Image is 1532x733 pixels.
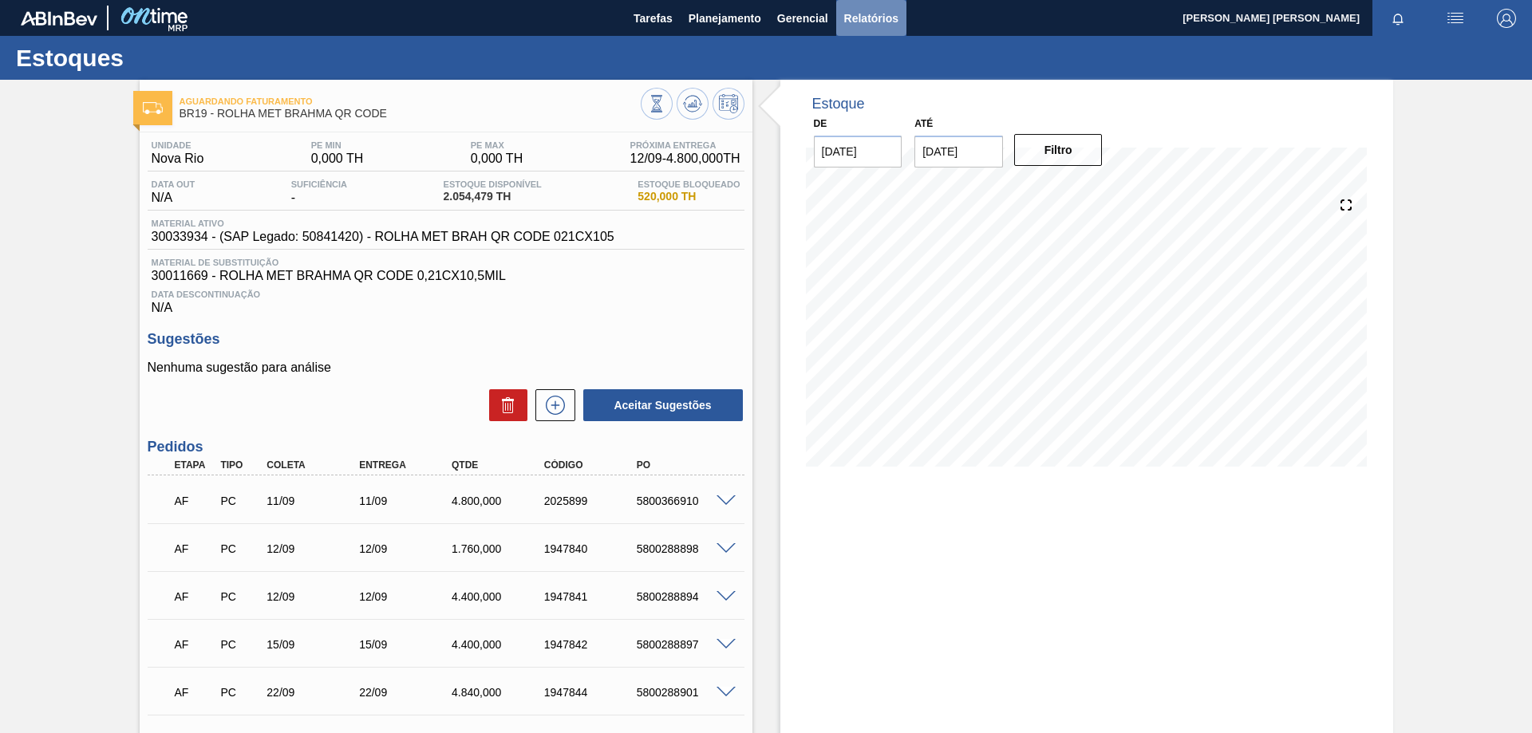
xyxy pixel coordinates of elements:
[638,179,740,189] span: Estoque Bloqueado
[630,140,740,150] span: Próxima Entrega
[311,140,364,150] span: PE MIN
[448,590,551,603] div: 4.400,000
[633,590,736,603] div: 5800288894
[540,542,644,555] div: 1947840
[148,361,744,375] p: Nenhuma sugestão para análise
[1446,9,1465,28] img: userActions
[171,459,219,471] div: Etapa
[638,191,740,203] span: 520,000 TH
[143,102,163,114] img: Ícone
[291,179,347,189] span: Suficiência
[689,9,761,28] span: Planejamento
[263,686,366,699] div: 22/09/2025
[814,136,902,167] input: dd/mm/yyyy
[148,283,744,315] div: N/A
[152,269,740,283] span: 30011669 - ROLHA MET BRAHMA QR CODE 0,21CX10,5MIL
[471,152,523,166] span: 0,000 TH
[777,9,828,28] span: Gerencial
[152,179,195,189] span: Data out
[355,638,459,651] div: 15/09/2025
[540,686,644,699] div: 1947844
[152,152,204,166] span: Nova Rio
[448,495,551,507] div: 4.800,000
[216,542,264,555] div: Pedido de Compra
[180,108,641,120] span: BR19 - ROLHA MET BRAHMA QR CODE
[633,638,736,651] div: 5800288897
[355,542,459,555] div: 12/09/2025
[448,459,551,471] div: Qtde
[148,439,744,455] h3: Pedidos
[641,88,673,120] button: Visão Geral dos Estoques
[540,495,644,507] div: 2025899
[263,590,366,603] div: 12/09/2025
[216,590,264,603] div: Pedido de Compra
[540,459,644,471] div: Código
[148,179,199,205] div: N/A
[355,686,459,699] div: 22/09/2025
[16,49,299,67] h1: Estoques
[171,627,219,662] div: Aguardando Faturamento
[633,686,736,699] div: 5800288901
[175,638,215,651] p: AF
[21,11,97,26] img: TNhmsLtSVTkK8tSr43FrP2fwEKptu5GPRR3wAAAABJRU5ErkJggg==
[175,590,215,603] p: AF
[263,542,366,555] div: 12/09/2025
[540,638,644,651] div: 1947842
[152,140,204,150] span: Unidade
[355,495,459,507] div: 11/09/2025
[1014,134,1103,166] button: Filtro
[152,290,740,299] span: Data Descontinuação
[583,389,743,421] button: Aceitar Sugestões
[171,675,219,710] div: Aguardando Faturamento
[355,459,459,471] div: Entrega
[355,590,459,603] div: 12/09/2025
[713,88,744,120] button: Programar Estoque
[677,88,709,120] button: Atualizar Gráfico
[171,579,219,614] div: Aguardando Faturamento
[448,638,551,651] div: 4.400,000
[311,152,364,166] span: 0,000 TH
[812,96,865,112] div: Estoque
[914,118,933,129] label: Até
[216,638,264,651] div: Pedido de Compra
[180,97,641,106] span: Aguardando Faturamento
[175,686,215,699] p: AF
[814,118,827,129] label: De
[527,389,575,421] div: Nova sugestão
[633,495,736,507] div: 5800366910
[575,388,744,423] div: Aceitar Sugestões
[216,686,264,699] div: Pedido de Compra
[481,389,527,421] div: Excluir Sugestões
[633,542,736,555] div: 5800288898
[1372,7,1423,30] button: Notificações
[448,542,551,555] div: 1.760,000
[1497,9,1516,28] img: Logout
[152,219,614,228] span: Material ativo
[175,495,215,507] p: AF
[630,152,740,166] span: 12/09 - 4.800,000 TH
[540,590,644,603] div: 1947841
[263,638,366,651] div: 15/09/2025
[263,459,366,471] div: Coleta
[152,230,614,244] span: 30033934 - (SAP Legado: 50841420) - ROLHA MET BRAH QR CODE 021CX105
[287,179,351,205] div: -
[152,258,740,267] span: Material de Substituição
[175,542,215,555] p: AF
[444,179,542,189] span: Estoque Disponível
[634,9,673,28] span: Tarefas
[444,191,542,203] span: 2.054,479 TH
[633,459,736,471] div: PO
[171,483,219,518] div: Aguardando Faturamento
[148,331,744,348] h3: Sugestões
[171,531,219,566] div: Aguardando Faturamento
[448,686,551,699] div: 4.840,000
[471,140,523,150] span: PE MAX
[216,495,264,507] div: Pedido de Compra
[914,136,1003,167] input: dd/mm/yyyy
[216,459,264,471] div: Tipo
[263,495,366,507] div: 11/09/2025
[844,9,898,28] span: Relatórios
